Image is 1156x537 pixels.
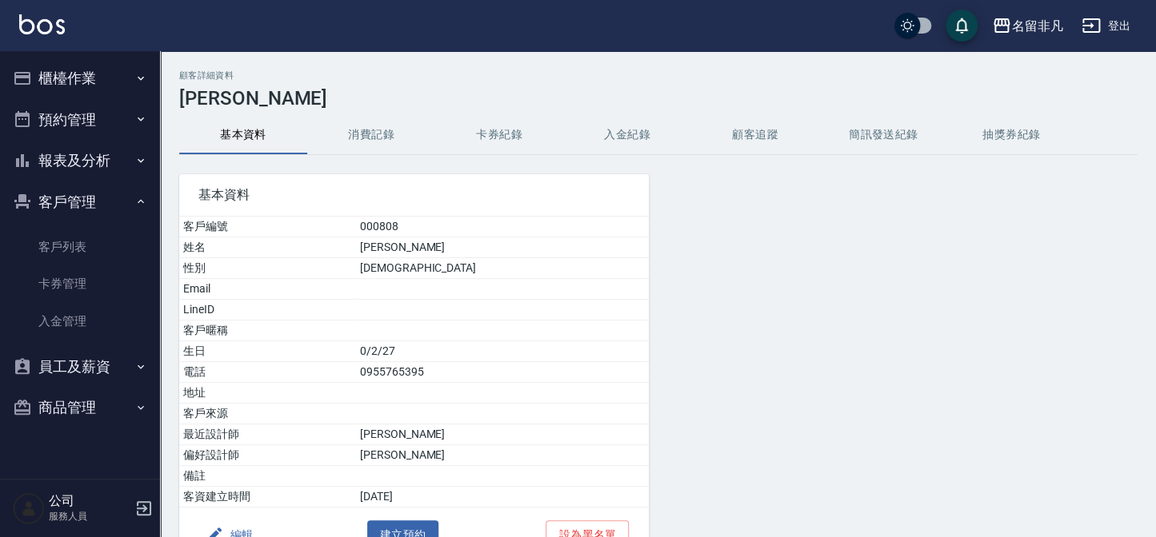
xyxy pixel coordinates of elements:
[986,10,1069,42] button: 名留非凡
[179,466,356,487] td: 備註
[6,181,154,223] button: 客戶管理
[179,217,356,237] td: 客戶編號
[6,99,154,141] button: 預約管理
[179,341,356,362] td: 生日
[6,265,154,302] a: 卡券管理
[179,300,356,320] td: LineID
[1075,11,1137,41] button: 登出
[179,116,307,154] button: 基本資料
[6,229,154,265] a: 客戶列表
[179,70,1137,81] h2: 顧客詳細資料
[179,445,356,466] td: 偏好設計師
[179,404,356,424] td: 客戶來源
[179,487,356,507] td: 客資建立時間
[179,87,1137,109] h3: [PERSON_NAME]
[356,237,649,258] td: [PERSON_NAME]
[6,140,154,181] button: 報表及分析
[563,116,691,154] button: 入金紀錄
[179,320,356,341] td: 客戶暱稱
[947,116,1075,154] button: 抽獎券紀錄
[179,258,356,279] td: 性別
[356,445,649,466] td: [PERSON_NAME]
[819,116,947,154] button: 簡訊發送紀錄
[356,424,649,445] td: [PERSON_NAME]
[356,217,649,237] td: 000808
[6,387,154,428] button: 商品管理
[356,362,649,383] td: 0955765395
[435,116,563,154] button: 卡券紀錄
[179,383,356,404] td: 地址
[13,492,45,524] img: Person
[179,424,356,445] td: 最近設計師
[946,10,978,42] button: save
[307,116,435,154] button: 消費記錄
[6,346,154,388] button: 員工及薪資
[6,58,154,99] button: 櫃檯作業
[179,237,356,258] td: 姓名
[356,258,649,279] td: [DEMOGRAPHIC_DATA]
[49,509,130,523] p: 服務人員
[19,14,65,34] img: Logo
[356,341,649,362] td: 0/2/27
[1011,16,1062,36] div: 名留非凡
[691,116,819,154] button: 顧客追蹤
[49,493,130,509] h5: 公司
[179,362,356,383] td: 電話
[198,187,630,203] span: 基本資料
[6,303,154,340] a: 入金管理
[179,279,356,300] td: Email
[356,487,649,507] td: [DATE]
